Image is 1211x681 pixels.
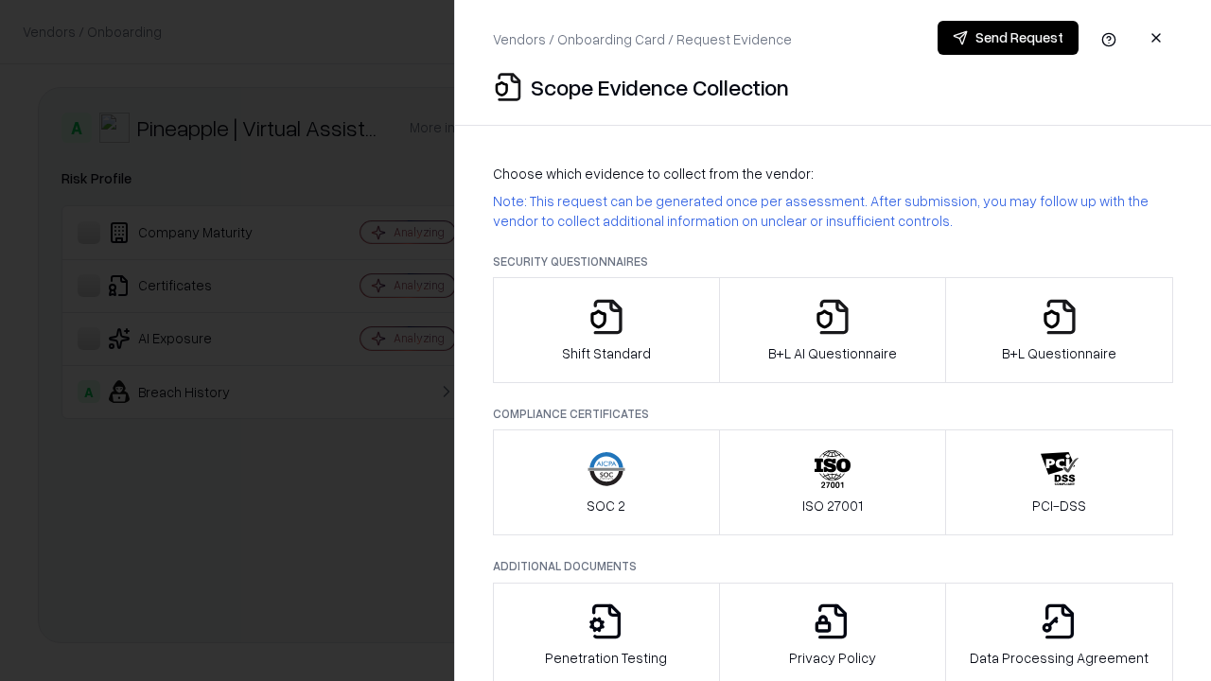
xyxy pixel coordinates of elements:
p: Shift Standard [562,343,651,363]
p: Compliance Certificates [493,406,1173,422]
p: Data Processing Agreement [970,648,1149,668]
button: PCI-DSS [945,429,1173,535]
button: Shift Standard [493,277,720,383]
p: B+L Questionnaire [1002,343,1116,363]
p: Note: This request can be generated once per assessment. After submission, you may follow up with... [493,191,1173,231]
button: Send Request [938,21,1079,55]
p: ISO 27001 [802,496,863,515]
p: Penetration Testing [545,648,667,668]
p: PCI-DSS [1032,496,1086,515]
button: B+L Questionnaire [945,277,1173,383]
p: Privacy Policy [789,648,876,668]
p: B+L AI Questionnaire [768,343,897,363]
p: Security Questionnaires [493,253,1173,270]
p: Scope Evidence Collection [531,72,789,102]
p: Additional Documents [493,558,1173,574]
p: Choose which evidence to collect from the vendor: [493,164,1173,183]
button: SOC 2 [493,429,720,535]
button: B+L AI Questionnaire [719,277,947,383]
p: Vendors / Onboarding Card / Request Evidence [493,29,792,49]
p: SOC 2 [587,496,625,515]
button: ISO 27001 [719,429,947,535]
